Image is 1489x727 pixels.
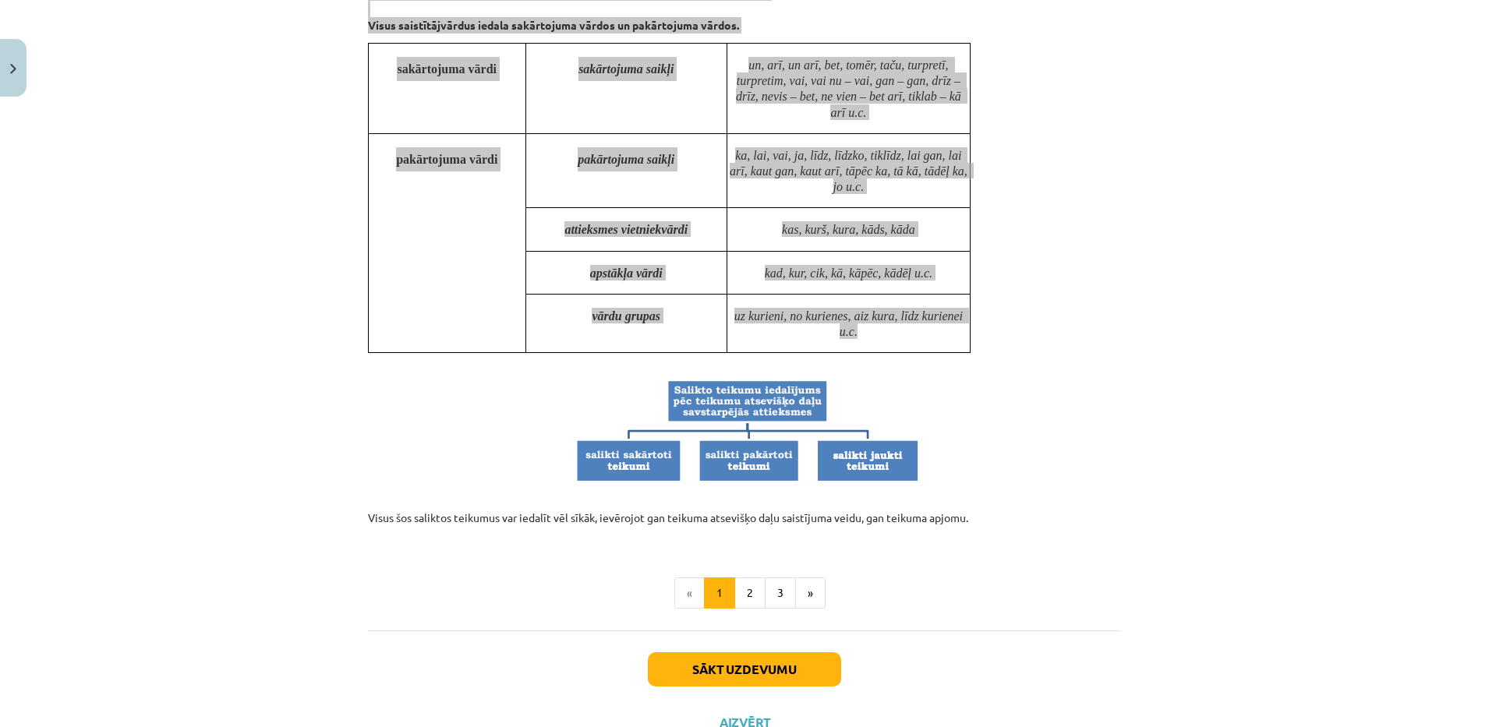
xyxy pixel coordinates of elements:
[734,309,966,338] span: uz kurieni, no kurienes, aiz kura, līdz kurienei u.c.
[730,149,971,193] span: ka, lai, vai, ja, līdz, līdzko, tiklīdz, lai gan, lai arī, kaut gan, kaut arī, tāpēc ka, tā kā, t...
[578,62,674,76] span: sakārtojuma saikļi
[368,493,1121,542] p: Visus šos saliktos teikumus var iedalīt vēl sīkāk, ievērojot gan teikuma atsevišķo daļu saistījum...
[397,62,497,76] span: sakārtojuma vārdi
[396,153,497,166] span: pakārtojuma vārdi
[368,577,1121,609] nav: Page navigation example
[765,577,796,609] button: 3
[704,577,735,609] button: 1
[368,18,739,32] strong: Visus saistītājvārdus iedala sakārtojuma vārdos un pakārtojuma vārdos.
[734,577,766,609] button: 2
[648,652,841,686] button: Sākt uzdevumu
[782,223,915,236] span: kas, kurš, kura, kāds, kāda
[578,153,674,166] span: pakārtojuma saikļi
[795,577,826,609] button: »
[590,266,663,280] span: apstākļa vārdi
[10,64,16,74] img: icon-close-lesson-0947bae3869378f0d4975bcd49f059093ad1ed9edebbc8119c70593378902aed.svg
[736,58,964,119] span: un, arī, un arī, bet, tomēr, taču, turpretī, turpretim, vai, vai nu – vai, gan – gan, drīz – drīz...
[765,266,932,280] span: kad, kur, cik, kā, kāpēc, kādēļ u.c.
[592,309,660,323] span: vārdu grupas
[564,223,688,236] span: attieksmes vietniekvārdi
